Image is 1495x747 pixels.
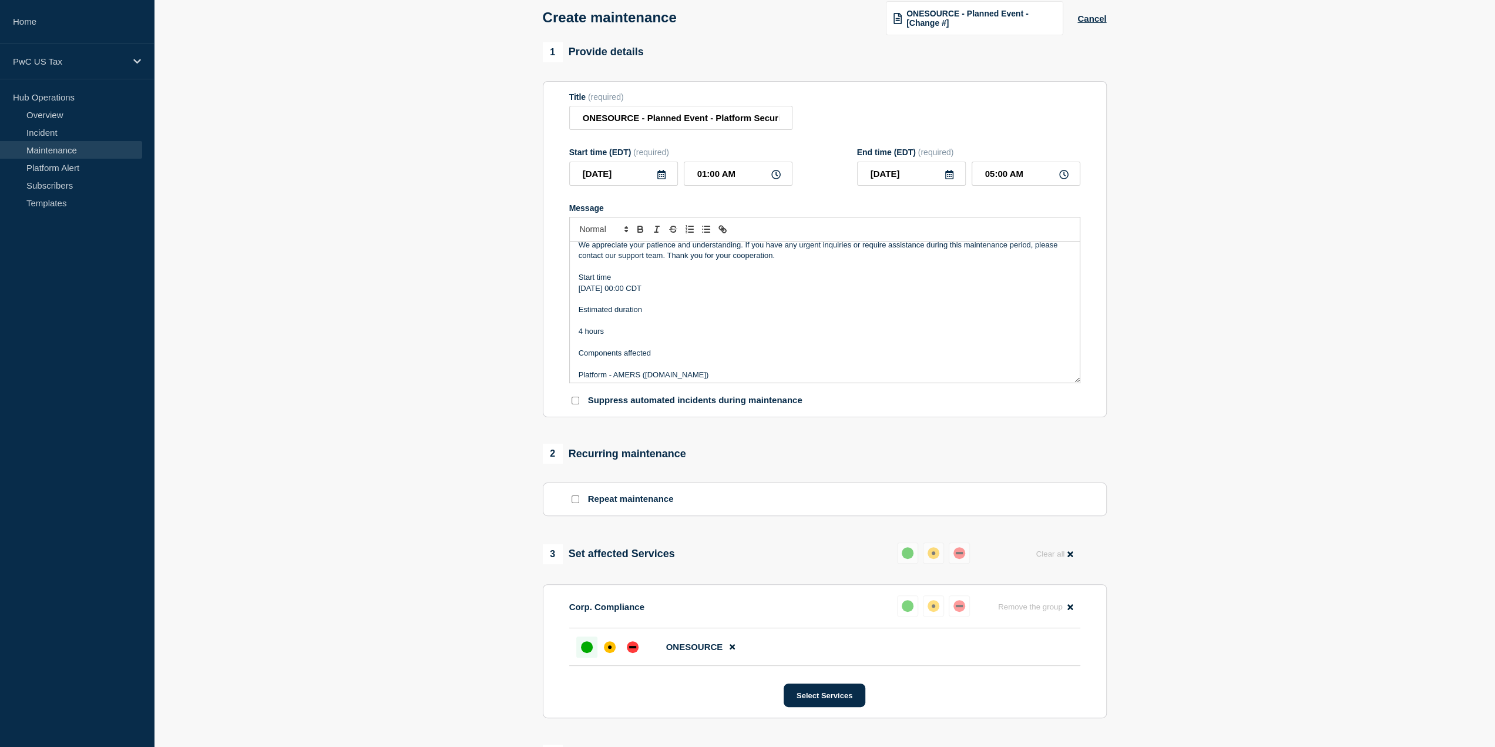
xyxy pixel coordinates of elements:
[698,222,714,236] button: Toggle bulleted list
[579,304,1071,315] p: Estimated duration
[857,148,1080,157] div: End time (EDT)
[1077,14,1106,24] button: Cancel
[665,222,681,236] button: Toggle strikethrough text
[572,397,579,404] input: Suppress automated incidents during maintenance
[569,203,1080,213] div: Message
[579,326,1071,337] p: 4 hours
[575,222,632,236] span: Font size
[902,547,913,559] div: up
[991,595,1080,618] button: Remove the group
[13,56,126,66] p: PwC US Tax
[918,148,954,157] span: (required)
[784,684,865,707] button: Select Services
[569,162,678,186] input: YYYY-MM-DD
[569,602,644,612] p: Corp. Compliance
[857,162,966,186] input: YYYY-MM-DD
[569,148,792,157] div: Start time (EDT)
[953,600,965,612] div: down
[632,222,649,236] button: Toggle bold text
[681,222,698,236] button: Toggle ordered list
[953,547,965,559] div: down
[579,283,1071,294] p: [DATE] 00:00 CDT
[543,444,686,464] div: Recurring maintenance
[570,242,1080,383] div: Message
[923,542,944,564] button: affected
[998,602,1063,611] span: Remove the group
[972,162,1080,186] input: HH:MM A
[543,544,675,564] div: Set affected Services
[928,547,939,559] div: affected
[579,381,1071,391] p: Platform - AMERS ([DOMAIN_NAME])
[633,148,669,157] span: (required)
[902,600,913,612] div: up
[543,444,563,464] span: 2
[543,9,677,26] h1: Create maintenance
[1029,542,1080,565] button: Clear all
[543,42,644,62] div: Provide details
[949,595,970,617] button: down
[714,222,731,236] button: Toggle link
[579,240,1071,262] p: We appreciate your patience and understanding. If you have any urgent inquiries or require assist...
[588,92,624,102] span: (required)
[897,595,918,617] button: up
[579,272,1071,283] p: Start time
[588,395,802,406] p: Suppress automated incidents during maintenance
[666,642,723,652] span: ONESOURCE
[893,13,902,24] img: template icon
[949,542,970,564] button: down
[928,600,939,612] div: affected
[572,495,579,503] input: Repeat maintenance
[649,222,665,236] button: Toggle italic text
[543,544,563,564] span: 3
[684,162,792,186] input: HH:MM A
[906,9,1056,28] span: ONESOURCE - Planned Event - [Change #]
[579,370,1071,380] p: Platform - AMERS ([DOMAIN_NAME])
[923,595,944,617] button: affected
[581,641,593,653] div: up
[569,92,792,102] div: Title
[579,348,1071,359] p: Components affected
[543,42,563,62] span: 1
[897,542,918,564] button: up
[569,106,792,130] input: Title
[604,641,616,653] div: affected
[627,641,639,653] div: down
[588,494,674,505] p: Repeat maintenance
